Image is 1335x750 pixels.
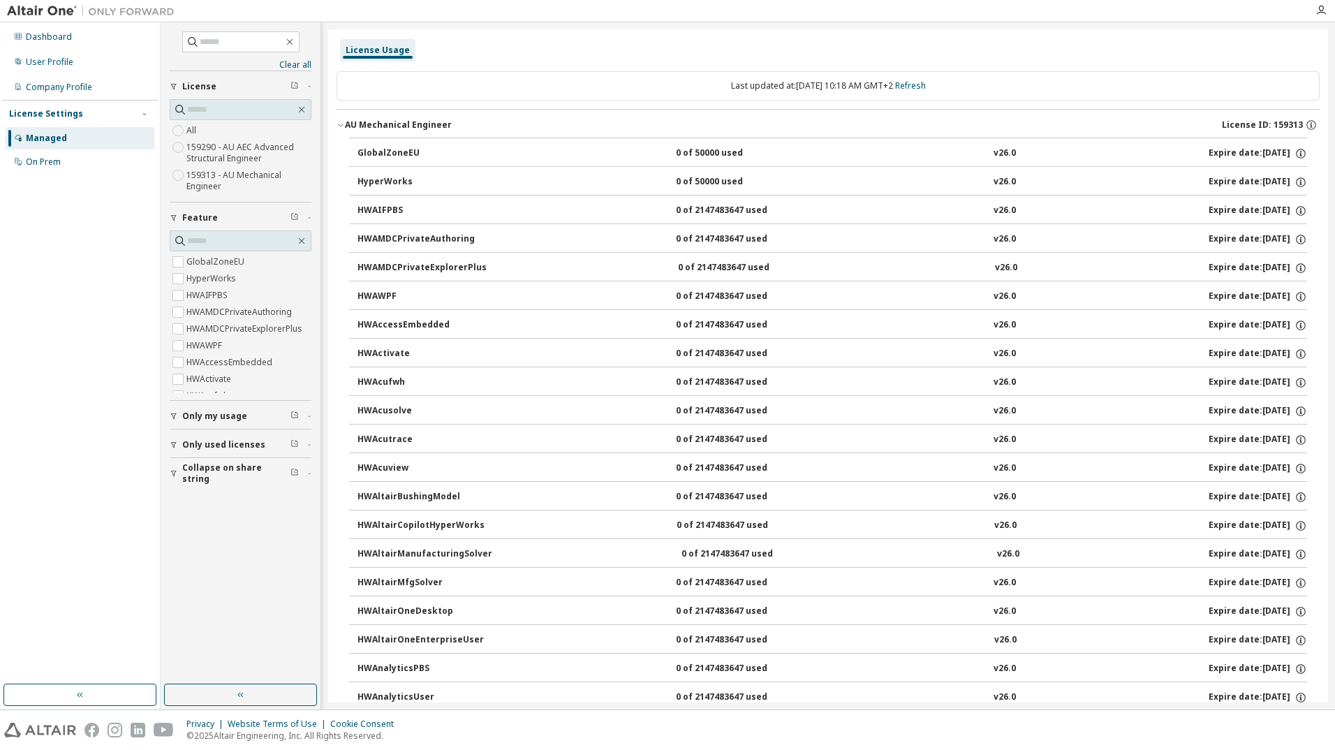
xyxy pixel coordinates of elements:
span: Clear filter [290,468,299,479]
div: HWAWPF [357,291,483,303]
img: instagram.svg [108,723,122,737]
div: v26.0 [994,663,1016,675]
button: HWAcuview0 of 2147483647 usedv26.0Expire date:[DATE] [357,453,1307,484]
div: Expire date: [DATE] [1209,262,1307,274]
img: youtube.svg [154,723,174,737]
div: 0 of 2147483647 used [676,434,802,446]
div: v26.0 [994,205,1016,217]
div: Privacy [186,719,228,730]
div: v26.0 [994,634,1017,647]
label: HWAWPF [186,337,225,354]
div: AU Mechanical Engineer [345,119,452,131]
div: 0 of 2147483647 used [678,262,804,274]
button: HWAnalyticsPBS0 of 2147483647 usedv26.0Expire date:[DATE] [357,654,1307,684]
button: Collapse on share string [170,458,311,489]
button: Only used licenses [170,429,311,460]
div: 0 of 50000 used [676,176,802,189]
label: All [186,122,199,139]
div: Expire date: [DATE] [1209,462,1307,475]
div: 0 of 2147483647 used [676,291,802,303]
button: HWAcutrace0 of 2147483647 usedv26.0Expire date:[DATE] [357,425,1307,455]
span: Clear filter [290,411,299,422]
div: v26.0 [994,348,1016,360]
div: HWAcusolve [357,405,483,418]
div: Dashboard [26,31,72,43]
a: Refresh [895,80,926,91]
div: v26.0 [997,548,1019,561]
button: HWAnalyticsUser0 of 2147483647 usedv26.0Expire date:[DATE] [357,682,1307,713]
button: HWAcufwh0 of 2147483647 usedv26.0Expire date:[DATE] [357,367,1307,398]
div: Expire date: [DATE] [1209,319,1307,332]
div: Expire date: [DATE] [1209,605,1307,618]
button: HWAltairOneDesktop0 of 2147483647 usedv26.0Expire date:[DATE] [357,596,1307,627]
div: 0 of 2147483647 used [676,577,802,589]
div: 0 of 2147483647 used [677,520,802,532]
button: HWAccessEmbedded0 of 2147483647 usedv26.0Expire date:[DATE] [357,310,1307,341]
button: HWAltairMfgSolver0 of 2147483647 usedv26.0Expire date:[DATE] [357,568,1307,598]
div: 0 of 2147483647 used [676,233,802,246]
a: Clear all [170,59,311,71]
div: v26.0 [994,291,1016,303]
label: HWAcufwh [186,388,231,404]
div: Expire date: [DATE] [1209,376,1307,389]
span: Clear filter [290,439,299,450]
div: Cookie Consent [330,719,402,730]
div: v26.0 [994,691,1016,704]
div: Expire date: [DATE] [1209,405,1307,418]
div: 0 of 2147483647 used [676,376,802,389]
div: v26.0 [994,233,1016,246]
div: HWAcutrace [357,434,483,446]
div: License Usage [346,45,410,56]
div: HWAMDCPrivateAuthoring [357,233,483,246]
button: HWAltairManufacturingSolver0 of 2147483647 usedv26.0Expire date:[DATE] [357,539,1307,570]
div: 0 of 2147483647 used [676,405,802,418]
label: HWAIFPBS [186,287,230,304]
div: HWAltairOneDesktop [357,605,483,618]
div: v26.0 [994,434,1016,446]
div: Company Profile [26,82,92,93]
span: Clear filter [290,81,299,92]
div: HWAccessEmbedded [357,319,483,332]
div: Expire date: [DATE] [1209,548,1307,561]
div: v26.0 [994,605,1016,618]
div: v26.0 [994,520,1017,532]
div: 0 of 2147483647 used [676,319,802,332]
img: Altair One [7,4,182,18]
div: 0 of 2147483647 used [676,205,802,217]
div: HWAltairManufacturingSolver [357,548,492,561]
button: License [170,71,311,102]
div: Expire date: [DATE] [1209,147,1307,160]
img: linkedin.svg [131,723,145,737]
div: HWAMDCPrivateExplorerPlus [357,262,487,274]
span: License [182,81,216,92]
button: HWActivate0 of 2147483647 usedv26.0Expire date:[DATE] [357,339,1307,369]
div: HWAltairBushingModel [357,491,483,503]
button: GlobalZoneEU0 of 50000 usedv26.0Expire date:[DATE] [357,138,1307,169]
div: Expire date: [DATE] [1209,577,1307,589]
div: v26.0 [994,147,1016,160]
div: Expire date: [DATE] [1209,291,1307,303]
button: HyperWorks0 of 50000 usedv26.0Expire date:[DATE] [357,167,1307,198]
button: Only my usage [170,401,311,432]
div: HWAnalyticsUser [357,691,483,704]
button: HWAIFPBS0 of 2147483647 usedv26.0Expire date:[DATE] [357,196,1307,226]
label: 159290 - AU AEC Advanced Structural Engineer [186,139,311,167]
div: User Profile [26,57,73,68]
button: HWAltairOneEnterpriseUser0 of 2147483647 usedv26.0Expire date:[DATE] [357,625,1307,656]
div: v26.0 [994,176,1016,189]
div: HWActivate [357,348,483,360]
div: Expire date: [DATE] [1209,663,1307,675]
span: Collapse on share string [182,462,290,485]
div: v26.0 [994,462,1016,475]
button: HWAWPF0 of 2147483647 usedv26.0Expire date:[DATE] [357,281,1307,312]
button: AU Mechanical EngineerLicense ID: 159313 [337,110,1320,140]
div: HWAltairOneEnterpriseUser [357,634,484,647]
label: HWAccessEmbedded [186,354,275,371]
div: 0 of 2147483647 used [676,634,802,647]
div: Website Terms of Use [228,719,330,730]
div: Expire date: [DATE] [1209,176,1307,189]
div: License Settings [9,108,83,119]
button: HWAltairBushingModel0 of 2147483647 usedv26.0Expire date:[DATE] [357,482,1307,513]
div: HWAIFPBS [357,205,483,217]
div: v26.0 [994,577,1016,589]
